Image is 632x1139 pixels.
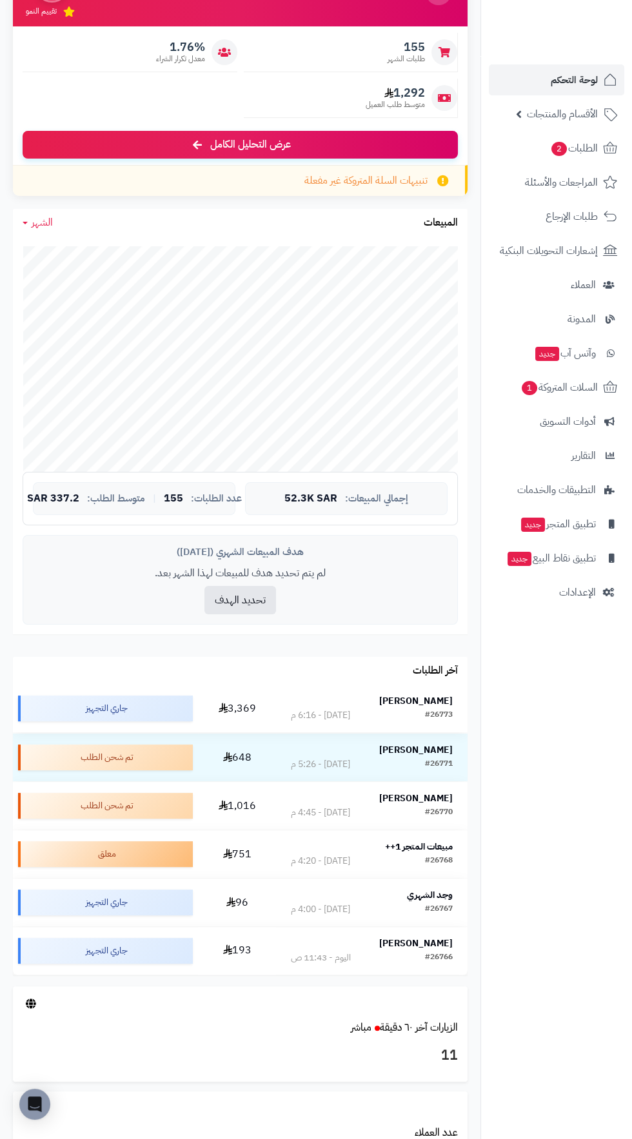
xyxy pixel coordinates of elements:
div: #26771 [425,758,453,771]
span: متوسط الطلب: [87,493,145,504]
span: جديد [521,518,545,532]
div: تم شحن الطلب [18,793,193,819]
div: هدف المبيعات الشهري ([DATE]) [33,545,448,559]
div: معلق [18,841,193,867]
a: أدوات التسويق [489,406,624,437]
div: #26773 [425,709,453,722]
strong: [PERSON_NAME] [379,694,453,708]
td: 96 [198,879,276,926]
div: Open Intercom Messenger [19,1089,50,1120]
a: لوحة التحكم [489,64,624,95]
a: الشهر [23,215,53,230]
a: المدونة [489,304,624,335]
a: إشعارات التحويلات البنكية [489,235,624,266]
a: العملاء [489,269,624,300]
div: اليوم - 11:43 ص [291,951,351,964]
strong: [PERSON_NAME] [379,792,453,805]
a: المراجعات والأسئلة [489,167,624,198]
td: 193 [198,927,276,975]
span: السلات المتروكة [520,378,598,396]
span: أدوات التسويق [540,413,596,431]
span: طلبات الشهر [388,54,425,64]
span: إجمالي المبيعات: [345,493,408,504]
span: لوحة التحكم [551,71,598,89]
a: تطبيق نقاط البيعجديد [489,543,624,574]
div: [DATE] - 4:45 م [291,806,350,819]
p: لم يتم تحديد هدف للمبيعات لهذا الشهر بعد. [33,566,448,581]
div: تم شحن الطلب [18,745,193,770]
span: | [153,494,156,503]
span: تنبيهات السلة المتروكة غير مفعلة [304,173,428,188]
a: التقارير [489,440,624,471]
div: [DATE] - 4:20 م [291,855,350,868]
h3: آخر الطلبات [413,665,458,677]
span: جديد [508,552,531,566]
span: 155 [164,493,183,505]
a: الطلبات2 [489,133,624,164]
span: الشهر [32,215,53,230]
small: مباشر [351,1020,371,1035]
span: 155 [388,40,425,54]
div: [DATE] - 5:26 م [291,758,350,771]
span: الطلبات [550,139,598,157]
span: 52.3K SAR [284,493,337,505]
span: متوسط طلب العميل [366,99,425,110]
div: #26770 [425,806,453,819]
span: تطبيق المتجر [520,515,596,533]
span: تقييم النمو [26,6,57,17]
td: 3,369 [198,685,276,732]
span: عدد الطلبات: [191,493,242,504]
h3: 11 [23,1045,458,1067]
a: التطبيقات والخدمات [489,474,624,505]
span: التقارير [571,447,596,465]
button: تحديد الهدف [204,586,276,614]
span: الإعدادات [559,583,596,601]
strong: وجد الشهري [407,888,453,902]
div: جاري التجهيز [18,696,193,721]
span: 1,292 [366,86,425,100]
span: 1 [522,381,537,395]
strong: مبيعات المتجر 1++ [385,840,453,853]
span: معدل تكرار الشراء [156,54,205,64]
span: إشعارات التحويلات البنكية [500,242,598,260]
a: السلات المتروكة1 [489,372,624,403]
div: #26767 [425,903,453,916]
div: [DATE] - 6:16 م [291,709,350,722]
a: الإعدادات [489,577,624,608]
a: عرض التحليل الكامل [23,131,458,159]
div: #26768 [425,855,453,868]
span: طلبات الإرجاع [546,208,598,226]
span: المدونة [568,310,596,328]
span: المراجعات والأسئلة [525,173,598,191]
div: جاري التجهيز [18,938,193,964]
span: العملاء [571,276,596,294]
strong: [PERSON_NAME] [379,937,453,950]
span: عرض التحليل الكامل [210,137,291,152]
span: التطبيقات والخدمات [517,481,596,499]
span: الأقسام والمنتجات [527,105,598,123]
div: [DATE] - 4:00 م [291,903,350,916]
strong: [PERSON_NAME] [379,743,453,757]
td: 1,016 [198,782,276,830]
span: تطبيق نقاط البيع [506,549,596,567]
span: جديد [535,347,559,361]
div: #26766 [425,951,453,964]
span: وآتس آب [534,344,596,362]
a: تطبيق المتجرجديد [489,509,624,540]
td: 648 [198,734,276,781]
div: جاري التجهيز [18,890,193,915]
a: الزيارات آخر ٦٠ دقيقةمباشر [351,1020,458,1035]
span: 1.76% [156,40,205,54]
td: 751 [198,830,276,878]
span: 337.2 SAR [27,493,79,505]
span: 2 [551,142,567,156]
a: وآتس آبجديد [489,338,624,369]
a: طلبات الإرجاع [489,201,624,232]
h3: المبيعات [424,217,458,229]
